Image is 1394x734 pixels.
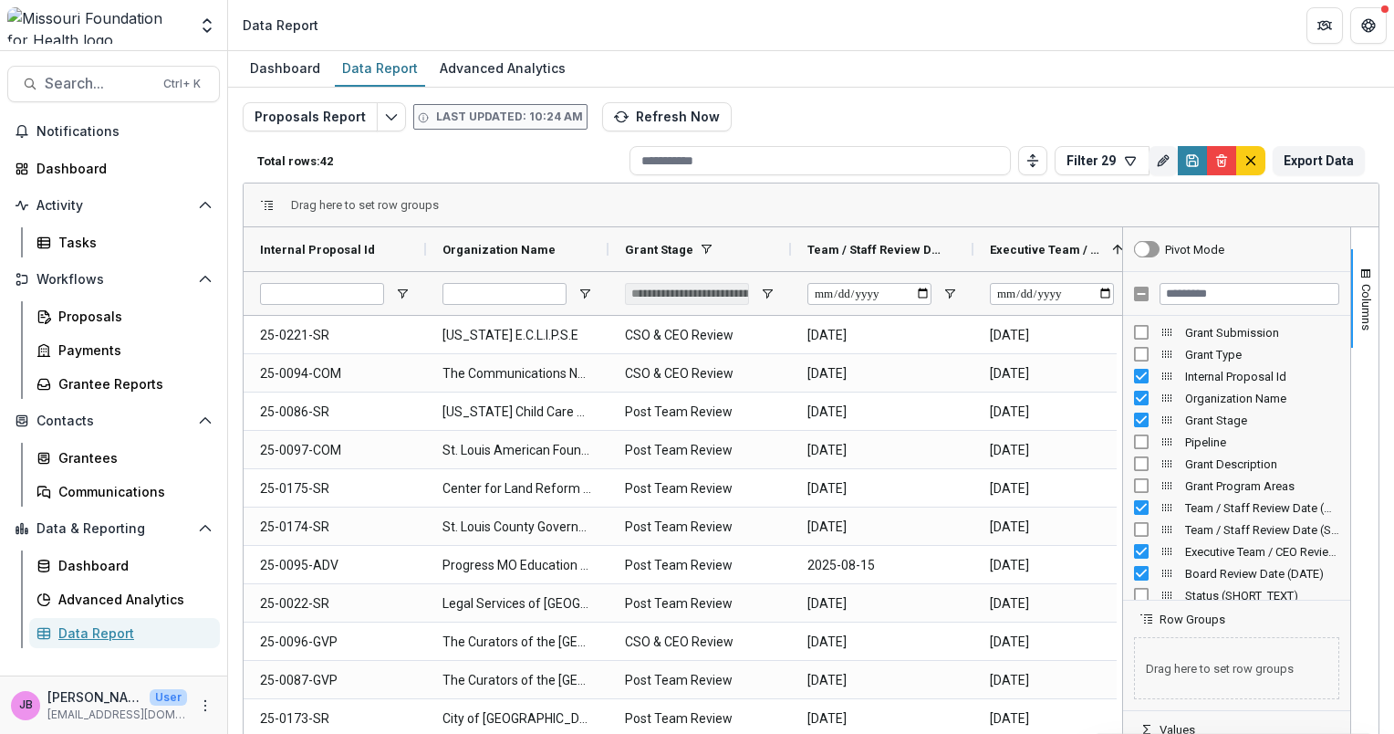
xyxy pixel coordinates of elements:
div: Dashboard [243,55,328,81]
span: 25-0174-SR [260,509,410,546]
span: 25-0221-SR [260,317,410,354]
input: Executive Team / CEO Review Date (DATE) Filter Input [990,283,1114,305]
span: 25-0094-COM [260,355,410,393]
button: Open Activity [7,191,220,220]
span: [DATE] [990,317,1139,354]
span: [DATE] [807,317,957,354]
span: [DATE] [990,662,1139,699]
div: Advanced Analytics [432,55,573,81]
a: Payments [29,335,220,365]
div: Tasks [58,233,205,252]
div: Grant Stage Column [1123,409,1350,431]
span: Internal Proposal Id [260,243,375,257]
div: Organization Name Column [1123,387,1350,409]
div: Team / Staff Review Date (DATE) Column [1123,497,1350,519]
button: Get Help [1350,7,1387,44]
button: Open Contacts [7,406,220,435]
span: The Communications Network [442,355,592,393]
div: Grant Program Areas Column [1123,475,1350,497]
span: Row Groups [1160,613,1225,626]
div: Row Groups [291,198,439,212]
span: [DATE] [990,470,1139,508]
button: Filter 29 [1055,146,1150,175]
span: 25-0097-COM [260,432,410,469]
span: CSO & CEO Review [625,624,775,661]
span: [DATE] [807,624,957,661]
div: Communications [58,482,205,501]
span: [DATE] [990,355,1139,393]
span: [DATE] [807,393,957,431]
span: Grant Type [1185,348,1339,362]
button: Open Filter Menu [577,287,592,301]
input: Organization Name Filter Input [442,283,567,305]
a: Dashboard [7,153,220,183]
button: More [194,695,216,717]
span: Grant Stage [1185,414,1339,427]
span: Grant Description [1185,457,1339,471]
span: 25-0175-SR [260,470,410,508]
span: [US_STATE] E.C.L.I.P.S.E [442,317,592,354]
div: Payments [58,341,205,360]
div: Dashboard [36,159,205,178]
a: Dashboard [243,51,328,87]
button: Proposals Report [243,102,378,131]
button: Search... [7,66,220,102]
span: 25-0095-ADV [260,547,410,584]
div: Internal Proposal Id Column [1123,365,1350,387]
button: Partners [1306,7,1343,44]
span: [DATE] [990,432,1139,469]
span: The Curators of the [GEOGRAPHIC_DATA][US_STATE] [442,662,592,699]
button: default [1236,146,1265,175]
div: Grant Description Column [1123,453,1350,475]
a: Proposals [29,301,220,331]
span: Post Team Review [625,585,775,623]
a: Communications [29,477,220,507]
span: [DATE] [807,585,957,623]
div: Grantee Reports [58,374,205,393]
span: Activity [36,198,191,214]
span: [DATE] [990,547,1139,584]
button: Open Workflows [7,265,220,294]
span: 2025-08-15 [807,547,957,584]
span: [DATE] [807,432,957,469]
span: Grant Stage [625,243,693,257]
p: Total rows: 42 [257,154,622,168]
span: Executive Team / CEO Review Date (DATE) [990,243,1105,257]
span: Data & Reporting [36,521,191,537]
div: Executive Team / CEO Review Date (DATE) Column [1123,540,1350,562]
div: Grant Submission Column [1123,321,1350,343]
input: Filter Columns Input [1160,283,1339,305]
span: Post Team Review [625,432,775,469]
div: Data Report [58,624,205,643]
span: Organization Name [442,243,556,257]
div: Grant Type Column [1123,343,1350,365]
span: CSO & CEO Review [625,317,775,354]
span: St. Louis American Foundation [442,432,592,469]
button: Save [1178,146,1207,175]
button: Open entity switcher [194,7,220,44]
a: Advanced Analytics [29,584,220,614]
button: Rename [1149,146,1178,175]
div: Pipeline Column [1123,431,1350,453]
span: Team / Staff Review Date (SHORT_TEXT) [1185,523,1339,537]
input: Team / Staff Review Date (DATE) Filter Input [807,283,931,305]
button: Toggle auto height [1018,146,1047,175]
p: User [150,689,187,706]
span: 25-0087-GVP [260,662,410,699]
span: Search... [45,75,152,92]
span: Organization Name [1185,392,1339,405]
button: Open Filter Menu [760,287,775,301]
a: Dashboard [29,550,220,581]
span: Status (SHORT_TEXT) [1185,589,1339,603]
div: Ctrl + K [160,74,204,94]
a: Data Report [29,618,220,648]
span: Columns [1359,284,1373,330]
span: Grant Program Areas [1185,479,1339,493]
button: Open Filter Menu [942,287,957,301]
span: Post Team Review [625,509,775,546]
button: Open Data & Reporting [7,514,220,543]
div: Team / Staff Review Date (SHORT_TEXT) Column [1123,519,1350,540]
span: Workflows [36,272,191,288]
button: Export Data [1273,146,1365,175]
span: Board Review Date (DATE) [1185,567,1339,581]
